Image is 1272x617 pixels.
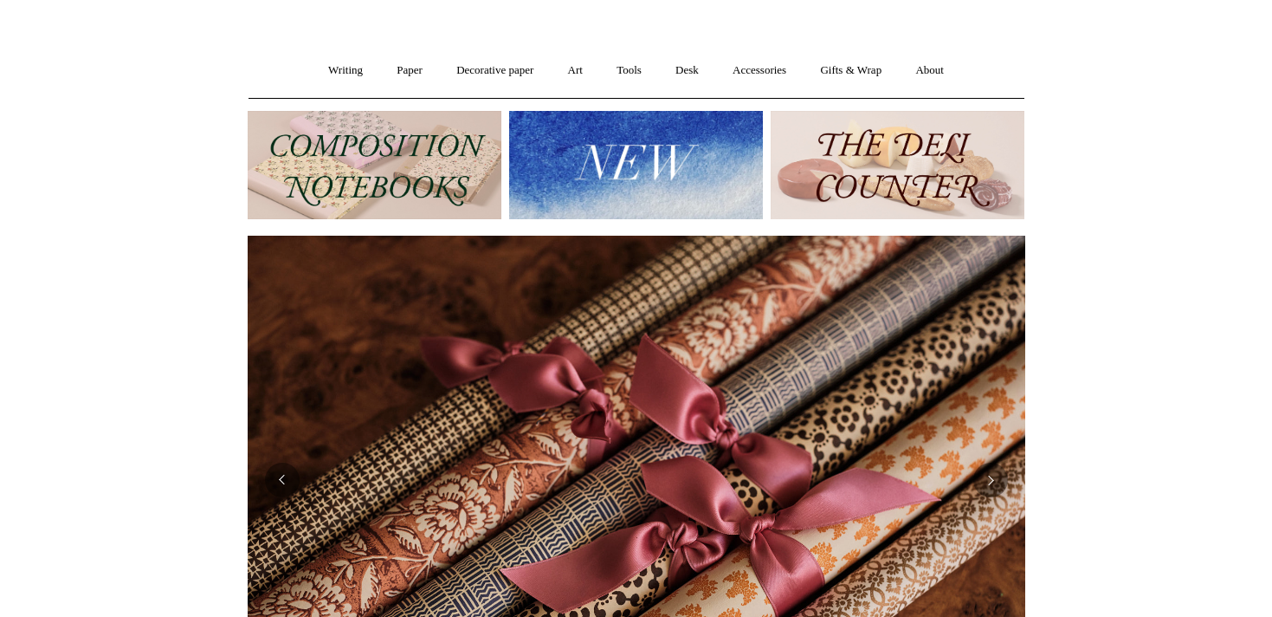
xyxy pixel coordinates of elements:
button: Previous [265,463,300,497]
a: Accessories [717,48,802,94]
a: Tools [601,48,657,94]
button: Next [973,463,1008,497]
a: About [900,48,959,94]
a: Decorative paper [441,48,549,94]
a: Art [552,48,598,94]
a: Writing [313,48,378,94]
a: Paper [381,48,438,94]
img: 202302 Composition ledgers.jpg__PID:69722ee6-fa44-49dd-a067-31375e5d54ec [248,111,501,219]
img: New.jpg__PID:f73bdf93-380a-4a35-bcfe-7823039498e1 [509,111,763,219]
a: Desk [660,48,714,94]
a: Gifts & Wrap [804,48,897,94]
img: The Deli Counter [771,111,1024,219]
